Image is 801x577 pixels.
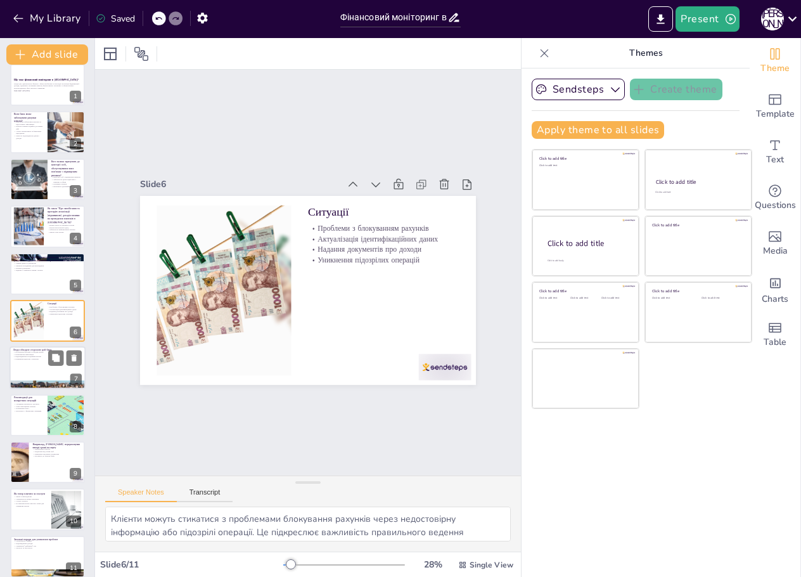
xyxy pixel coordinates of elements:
[48,231,81,234] p: Значна сума коштів
[14,545,81,547] p: Уникнення "дрібнення" сум
[14,497,48,500] p: Уникнення постійних переказів
[67,351,82,366] button: Delete Slide
[539,156,630,161] div: Click to add title
[532,121,664,139] button: Apply theme to all slides
[14,502,48,507] p: Не використовуйте рахунок тільки для отримання коштів
[14,547,81,550] p: Чесність та прозорість
[70,280,81,291] div: 5
[70,233,81,244] div: 4
[630,79,722,100] button: Create theme
[32,448,81,451] p: Призначення платежу
[13,356,82,358] p: Підтвердження походження коштів
[14,408,44,410] p: Повернення боргу
[648,6,673,32] button: Export to PowerPoint
[13,348,82,352] p: Люди обходьте стороною цей банк
[48,351,63,366] button: Duplicate Slide
[14,89,81,92] p: Generated with [URL]
[48,302,81,306] p: Ситуації
[766,153,784,167] span: Text
[14,491,48,495] p: Як тепер платити за послуги
[14,125,44,129] p: Клієнти повинні надавати достовірні дані
[70,468,81,479] div: 9
[762,292,788,306] span: Charts
[105,488,177,502] button: Speaker Notes
[750,266,800,312] div: Add charts and graphs
[14,500,48,502] p: Сплата готівкою
[100,44,120,64] div: Layout
[312,245,462,287] p: Надання документів про доходи
[14,542,81,545] p: Підтвердження доходів
[70,374,82,386] div: 7
[14,495,48,498] p: Зміни в законодавстві
[10,347,86,390] div: 7
[51,185,81,188] p: Важливість ідентифікації
[750,38,800,84] div: Change the overall theme
[10,253,85,295] div: 5
[14,112,44,123] p: Коли банк може заблокувати рахунки клієнта?
[51,176,81,179] p: Категорії осіб з підвищеним ризиком
[13,353,82,356] p: Неправильна інформація
[48,313,81,316] p: Уникнення підозрілих операцій
[10,394,85,436] div: 8
[51,183,81,186] p: Перевірка клієнтів
[48,224,81,227] p: Вплив закону на звичайні платежі
[10,300,85,342] div: 6
[48,229,81,231] p: Заборона на інформування клієнтів
[32,443,81,450] p: Наприклад, [PERSON_NAME] перераховував матері гроші на карту
[10,159,85,200] div: 3
[48,306,81,308] p: Проблеми з блокуванням рахунків
[761,8,784,30] div: Д [PERSON_NAME]
[14,256,81,263] p: Документи, що підтверджують фінансові можливості / джерела походження готівкових грошових коштів ...
[750,84,800,129] div: Add ready made slides
[548,259,627,263] div: Click to add body
[764,335,786,349] span: Table
[48,207,81,224] p: Як закон "Про запобігання та протидію легалізації (відмиванню) доходів впливає на проведення плат...
[756,107,795,121] span: Template
[676,6,739,32] button: Present
[652,297,692,300] div: Click to add text
[314,235,464,276] p: Актуалізація ідентифікаційних даних
[14,410,44,412] p: Прозорість у фінансових операціях
[14,269,81,271] p: Відмова у прийнятті скрінів з казино
[48,311,81,313] p: Надання документів про доходи
[10,111,85,153] div: 2
[14,120,44,125] p: Банк може заблокувати рахунки за недостовірну інформацію
[48,308,81,311] p: Актуалізація ідентифікаційних даних
[10,64,85,106] div: 1
[532,79,625,100] button: Sendsteps
[750,221,800,266] div: Add images, graphics, shapes or video
[13,351,82,354] p: Блокування рахунків за продаж майна
[70,421,81,432] div: 8
[309,255,459,297] p: Уникнення підозрілих операцій
[6,44,88,65] button: Add slide
[32,455,81,458] p: Готовність до запитів банку
[70,185,81,197] div: 3
[570,297,599,300] div: Click to add text
[96,13,135,25] div: Saved
[316,224,466,266] p: Проблеми з блокуванням рахунків
[10,205,85,247] div: 4
[14,405,44,408] p: Чітке призначення платежу
[539,164,630,167] div: Click to add text
[51,160,81,178] p: Кого можна зарахувати до категорії осіб, обслуговування яких пов'язане з підвищеним ризиком?
[177,488,233,502] button: Transcript
[48,226,81,229] p: Ризик-орієнтований підхід
[750,312,800,358] div: Add a table
[161,146,358,199] div: Slide 6
[10,8,86,29] button: My Library
[655,191,740,194] div: Click to add text
[470,560,513,570] span: Single View
[10,488,85,530] div: 10
[760,62,790,75] span: Theme
[32,451,81,453] p: Подарунки від членів сім'ї
[652,288,743,294] div: Click to add title
[14,396,44,403] p: Рекомендації для конкретних ситуацій
[763,244,788,258] span: Media
[14,264,81,267] p: Джерела походження для нерезидентів
[418,559,448,571] div: 28 %
[14,403,44,405] p: Укладання письмового договору
[14,82,81,89] p: Заходи, які здійснюються банком у сфері запобігання та протидії легалізації (відмиванню) доходів,...
[750,129,800,175] div: Add text boxes
[100,559,283,571] div: Slide 6 / 11
[14,129,44,134] p: Аналіз запланованих та фактичних надходжень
